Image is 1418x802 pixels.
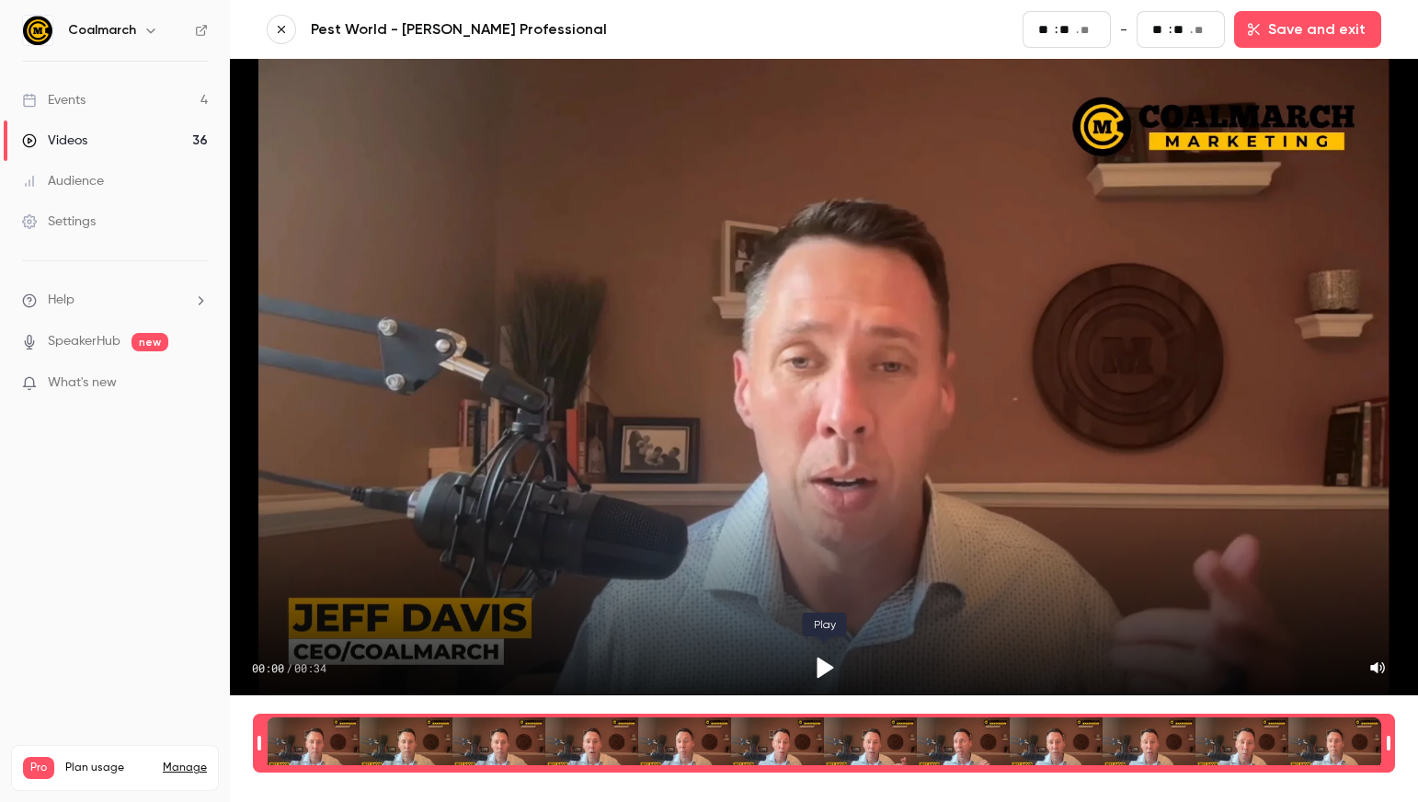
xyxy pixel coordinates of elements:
[267,717,1381,769] div: Time range selector
[252,660,284,675] span: 00:00
[163,761,207,775] a: Manage
[22,132,87,150] div: Videos
[22,212,96,231] div: Settings
[68,21,136,40] h6: Coalmarch
[22,172,104,190] div: Audience
[132,333,168,351] span: new
[1120,18,1127,40] span: -
[1023,11,1111,48] fieldset: 00:00.00
[1152,19,1167,40] input: minutes
[1190,20,1193,40] span: .
[23,16,52,45] img: Coalmarch
[252,660,326,675] div: 00:00
[1169,20,1172,40] span: :
[253,716,266,771] div: Time range seconds start time
[1038,19,1053,40] input: minutes
[48,373,117,393] span: What's new
[1076,20,1079,40] span: .
[311,18,752,40] a: Pest World - [PERSON_NAME] Professional
[48,332,120,351] a: SpeakerHub
[65,761,152,775] span: Plan usage
[1382,716,1395,771] div: Time range seconds end time
[1234,11,1381,48] button: Save and exit
[286,660,292,675] span: /
[1195,20,1209,40] input: milliseconds
[294,660,326,675] span: 00:34
[802,646,846,690] button: Play
[1081,20,1095,40] input: milliseconds
[1359,649,1396,686] button: Mute
[22,291,208,310] li: help-dropdown-opener
[23,757,54,779] span: Pro
[1173,19,1188,40] input: seconds
[1055,20,1058,40] span: :
[48,291,74,310] span: Help
[22,91,86,109] div: Events
[230,59,1418,695] section: Video player
[1137,11,1225,48] fieldset: 00:34.07
[1059,19,1074,40] input: seconds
